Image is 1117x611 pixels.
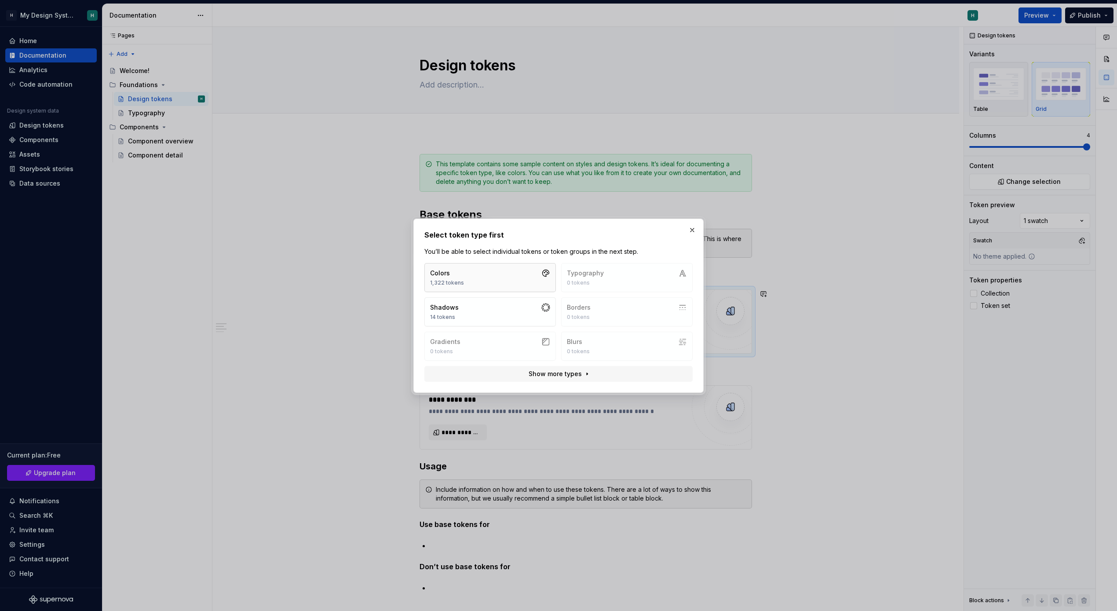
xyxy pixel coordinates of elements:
[430,269,464,278] div: Colors
[424,230,693,240] h2: Select token type first
[430,314,459,321] div: 14 tokens
[430,303,459,312] div: Shadows
[529,370,582,378] span: Show more types
[424,247,693,256] p: You’ll be able to select individual tokens or token groups in the next step.
[424,297,556,326] button: Shadows14 tokens
[424,366,693,382] button: Show more types
[424,263,556,292] button: Colors1,322 tokens
[430,279,464,286] div: 1,322 tokens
